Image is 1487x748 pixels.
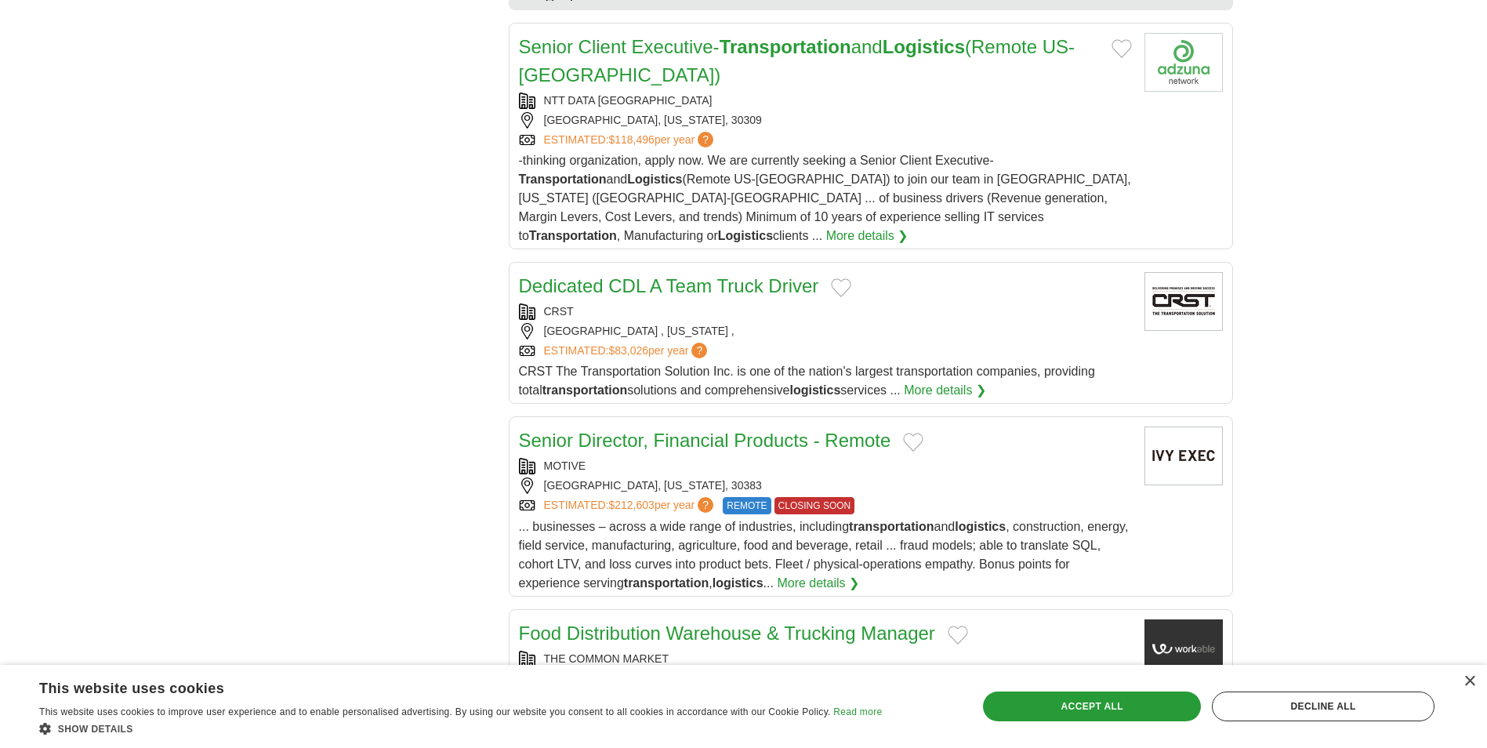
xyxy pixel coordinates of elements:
[1144,427,1223,485] img: Company logo
[904,381,986,400] a: More details ❯
[826,227,909,245] a: More details ❯
[713,576,763,590] strong: logistics
[608,499,654,511] span: $212,603
[544,343,711,359] a: ESTIMATED:$83,026per year?
[519,154,1131,242] span: -thinking organization, apply now. We are currently seeking a Senior Client Executive- and (Remot...
[777,574,859,593] a: More details ❯
[519,623,935,644] a: Food Distribution Warehouse & Trucking Manager
[542,383,627,397] strong: transportation
[718,229,773,242] strong: Logistics
[774,497,855,514] span: CLOSING SOON
[519,651,1132,667] div: THE COMMON MARKET
[519,275,819,296] a: Dedicated CDL A Team Truck Driver
[627,172,682,186] strong: Logistics
[39,706,831,717] span: This website uses cookies to improve user experience and to enable personalised advertising. By u...
[544,305,574,318] a: CRST
[519,36,1075,85] a: Senior Client Executive-TransportationandLogistics(Remote US-[GEOGRAPHIC_DATA])
[903,433,923,452] button: Add to favorite jobs
[955,520,1006,533] strong: logistics
[698,132,713,147] span: ?
[833,706,882,717] a: Read more, opens a new window
[849,520,934,533] strong: transportation
[1144,619,1223,678] img: Company logo
[1144,272,1223,331] img: CRST International logo
[529,229,617,242] strong: Transportation
[720,36,851,57] strong: Transportation
[519,477,1132,494] div: [GEOGRAPHIC_DATA], [US_STATE], 30383
[519,430,891,451] a: Senior Director, Financial Products - Remote
[519,520,1129,590] span: ... businesses – across a wide range of industries, including and , construction, energy, field s...
[883,36,965,57] strong: Logistics
[39,721,882,736] div: Show details
[519,323,1132,340] div: [GEOGRAPHIC_DATA] , [US_STATE] ,
[519,112,1132,129] div: [GEOGRAPHIC_DATA], [US_STATE], 30309
[519,172,607,186] strong: Transportation
[983,692,1201,721] div: Accept all
[1463,676,1475,688] div: Close
[519,365,1095,397] span: CRST The Transportation Solution Inc. is one of the nation's largest transportation companies, pr...
[831,278,851,297] button: Add to favorite jobs
[948,626,968,645] button: Add to favorite jobs
[1144,33,1223,92] img: Company logo
[544,497,717,514] a: ESTIMATED:$212,603per year?
[608,133,654,146] span: $118,496
[519,458,1132,474] div: MOTIVE
[544,132,717,148] a: ESTIMATED:$118,496per year?
[789,383,840,397] strong: logistics
[691,343,707,358] span: ?
[519,93,1132,109] div: NTT DATA [GEOGRAPHIC_DATA]
[698,497,713,513] span: ?
[39,674,843,698] div: This website uses cookies
[1112,39,1132,58] button: Add to favorite jobs
[723,497,771,514] span: REMOTE
[1212,692,1434,721] div: Decline all
[624,576,709,590] strong: transportation
[58,724,133,735] span: Show details
[608,344,648,357] span: $83,026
